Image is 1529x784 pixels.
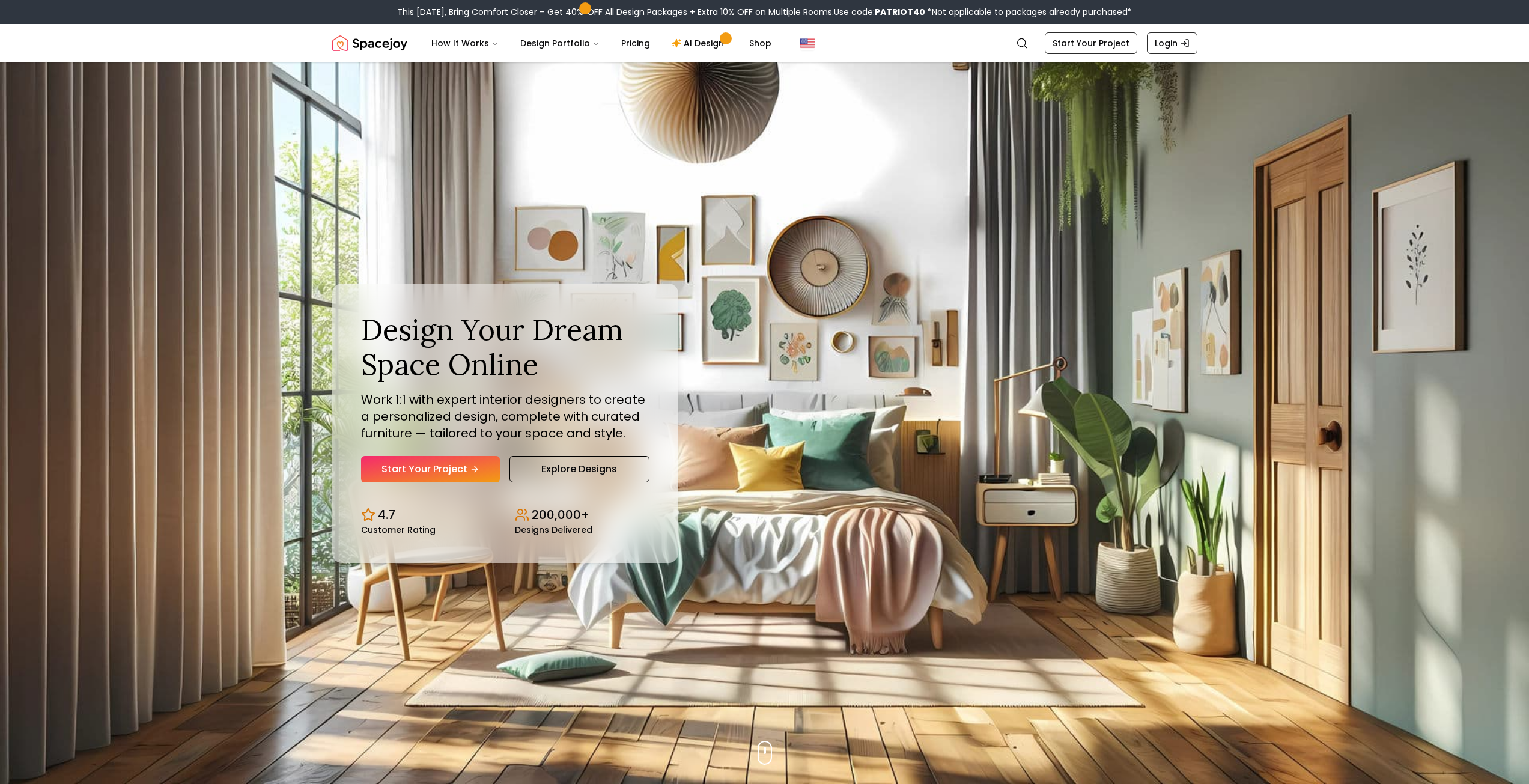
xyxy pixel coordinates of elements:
[1147,32,1197,54] a: Login
[422,31,781,55] nav: Main
[332,31,407,55] img: Spacejoy Logo
[509,456,649,482] a: Explore Designs
[361,497,649,534] div: Design stats
[361,456,500,482] a: Start Your Project
[515,526,592,534] small: Designs Delivered
[612,31,660,55] a: Pricing
[511,31,609,55] button: Design Portfolio
[378,506,395,523] p: 4.7
[397,6,1132,18] div: This [DATE], Bring Comfort Closer – Get 40% OFF All Design Packages + Extra 10% OFF on Multiple R...
[662,31,737,55] a: AI Design
[361,391,649,442] p: Work 1:1 with expert interior designers to create a personalized design, complete with curated fu...
[332,31,407,55] a: Spacejoy
[532,506,589,523] p: 200,000+
[361,312,649,381] h1: Design Your Dream Space Online
[925,6,1132,18] span: *Not applicable to packages already purchased*
[361,526,436,534] small: Customer Rating
[422,31,508,55] button: How It Works
[740,31,781,55] a: Shop
[875,6,925,18] b: PATRIOT40
[800,36,815,50] img: United States
[332,24,1197,62] nav: Global
[1045,32,1137,54] a: Start Your Project
[834,6,925,18] span: Use code:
